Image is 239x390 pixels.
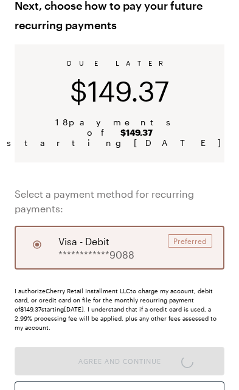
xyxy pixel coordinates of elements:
div: Preferred [168,234,212,248]
span: Select a payment method for recurring payments: [15,187,224,216]
span: 18 payments of [29,117,210,138]
span: visa - debit [58,234,109,249]
span: $149.37 [70,74,169,107]
span: DUE LATER [67,59,173,67]
div: I authorize Cherry Retail Installment LLC to charge my account, debit card, or credit card on fil... [15,287,224,332]
b: $149.37 [120,127,153,138]
span: starting [DATE] [7,138,233,148]
button: Agree and Continue [15,347,224,375]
